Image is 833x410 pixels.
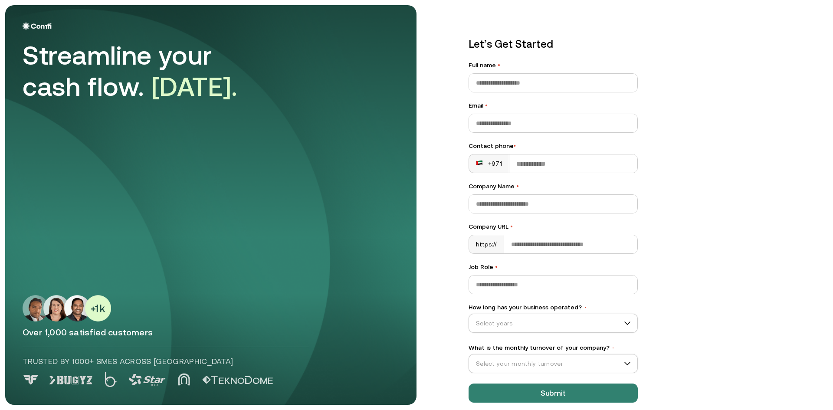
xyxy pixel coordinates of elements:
[469,141,638,151] div: Contact phone
[469,61,638,70] label: Full name
[485,102,488,109] span: •
[516,183,519,190] span: •
[469,262,638,272] label: Job Role
[151,72,238,102] span: [DATE].
[23,356,309,367] p: Trusted by 1000+ SMEs across [GEOGRAPHIC_DATA]
[469,222,638,231] label: Company URL
[495,263,498,270] span: •
[611,345,615,351] span: •
[469,235,504,253] div: https://
[469,36,638,52] p: Let’s Get Started
[514,142,516,149] span: •
[469,101,638,110] label: Email
[23,375,39,385] img: Logo 0
[129,374,166,386] img: Logo 3
[469,182,638,191] label: Company Name
[510,223,513,230] span: •
[469,303,638,312] label: How long has your business operated?
[498,62,500,69] span: •
[49,376,92,384] img: Logo 1
[469,384,638,403] button: Submit
[23,327,399,338] p: Over 1,000 satisfied customers
[178,373,190,386] img: Logo 4
[469,343,638,352] label: What is the monthly turnover of your company?
[584,305,587,311] span: •
[23,23,52,30] img: Logo
[105,372,117,387] img: Logo 2
[23,40,266,102] div: Streamline your cash flow.
[202,376,273,384] img: Logo 5
[476,159,502,168] div: +971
